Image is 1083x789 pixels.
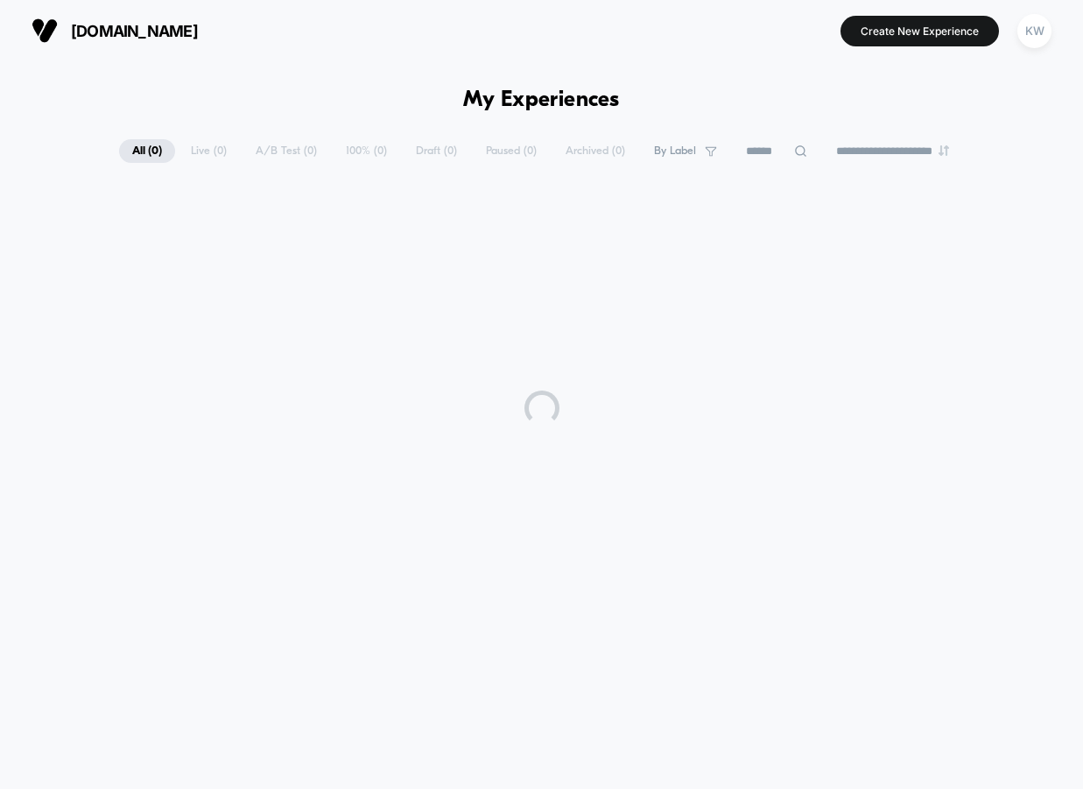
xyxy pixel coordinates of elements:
button: Create New Experience [840,16,999,46]
img: end [939,145,949,156]
h1: My Experiences [463,88,620,113]
span: All ( 0 ) [119,139,175,163]
div: KW [1017,14,1051,48]
button: KW [1012,13,1057,49]
button: [DOMAIN_NAME] [26,17,203,45]
span: [DOMAIN_NAME] [71,22,198,40]
img: Visually logo [32,18,58,44]
span: By Label [654,144,696,158]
